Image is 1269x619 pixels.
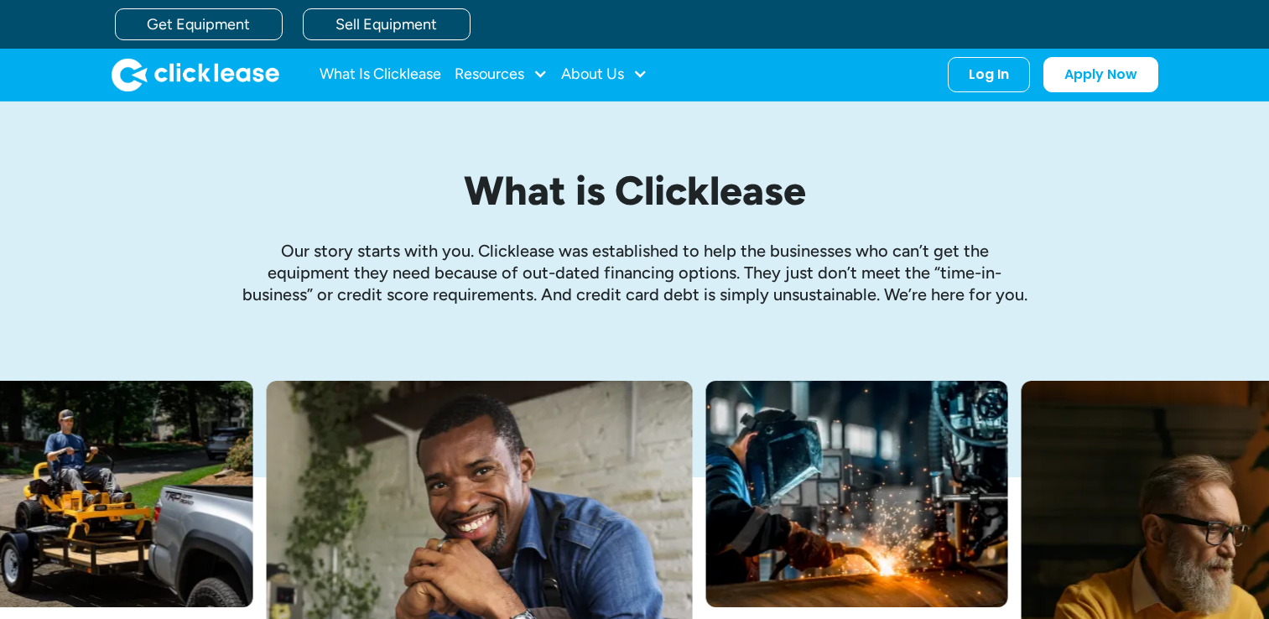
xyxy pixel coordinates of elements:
a: Get Equipment [115,8,283,40]
img: Clicklease logo [112,58,279,91]
a: Sell Equipment [303,8,471,40]
div: Log In [969,66,1009,83]
p: Our story starts with you. Clicklease was established to help the businesses who can’t get the eq... [241,240,1029,305]
div: Resources [455,58,548,91]
img: A welder in a large mask working on a large pipe [706,381,1008,607]
a: Apply Now [1043,57,1158,92]
div: About Us [561,58,648,91]
a: What Is Clicklease [320,58,441,91]
a: home [112,58,279,91]
h1: What is Clicklease [241,169,1029,213]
